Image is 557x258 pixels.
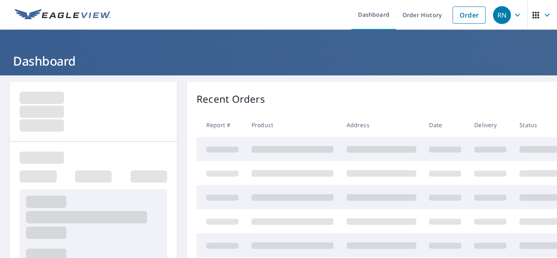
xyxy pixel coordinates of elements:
a: Order [453,7,486,24]
p: Recent Orders [197,92,265,106]
th: Delivery [468,113,513,137]
th: Date [422,113,468,137]
th: Product [245,113,340,137]
div: RN [493,6,511,24]
th: Address [340,113,423,137]
img: EV Logo [15,9,111,21]
th: Report # [197,113,245,137]
h1: Dashboard [10,53,547,69]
